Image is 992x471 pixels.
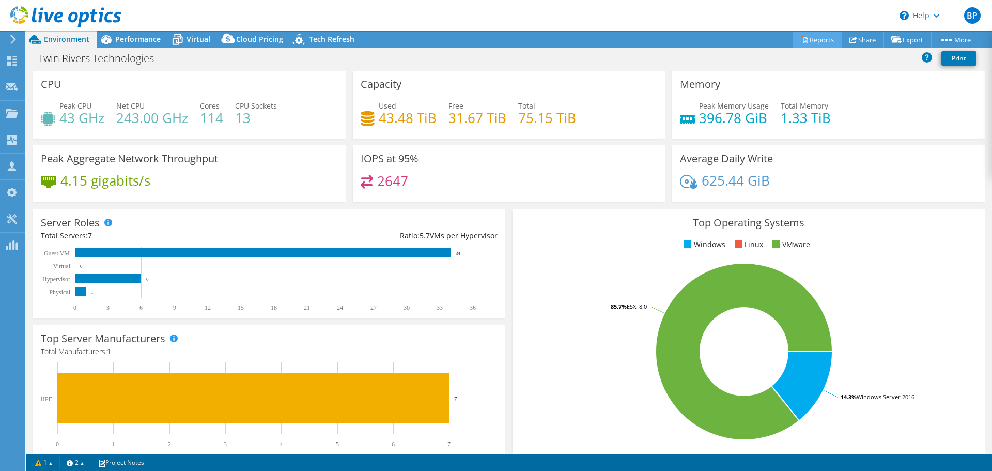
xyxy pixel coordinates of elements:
[112,440,115,448] text: 1
[106,304,110,311] text: 3
[448,112,506,124] h4: 31.67 TiB
[732,239,763,250] li: Linux
[964,7,981,24] span: BP
[379,101,396,111] span: Used
[404,304,410,311] text: 30
[309,34,354,44] span: Tech Refresh
[235,112,277,124] h4: 13
[115,34,161,44] span: Performance
[53,263,71,270] text: Virtual
[337,304,343,311] text: 24
[44,250,70,257] text: Guest VM
[187,34,210,44] span: Virtual
[88,231,92,240] span: 7
[41,217,100,229] h3: Server Roles
[377,175,408,187] h4: 2647
[627,302,647,310] tspan: ESXi 8.0
[448,101,463,111] span: Free
[59,112,104,124] h4: 43 GHz
[73,304,76,311] text: 0
[518,101,535,111] span: Total
[941,51,977,66] a: Print
[379,112,437,124] h4: 43.48 TiB
[793,32,842,48] a: Reports
[91,290,94,295] text: 1
[41,153,218,164] h3: Peak Aggregate Network Throughput
[59,101,91,111] span: Peak CPU
[41,333,165,344] h3: Top Server Manufacturers
[200,112,223,124] h4: 114
[41,79,61,90] h3: CPU
[420,231,430,240] span: 5.7
[238,304,244,311] text: 15
[841,393,857,401] tspan: 14.3%
[91,456,151,469] a: Project Notes
[60,175,150,186] h4: 4.15 gigabits/s
[116,112,188,124] h4: 243.00 GHz
[59,456,91,469] a: 2
[40,396,52,403] text: HPE
[269,230,498,241] div: Ratio: VMs per Hypervisor
[884,32,932,48] a: Export
[842,32,884,48] a: Share
[370,304,377,311] text: 27
[781,101,828,111] span: Total Memory
[447,440,451,448] text: 7
[699,101,769,111] span: Peak Memory Usage
[235,101,277,111] span: CPU Sockets
[41,346,498,357] h4: Total Manufacturers:
[56,440,59,448] text: 0
[28,456,60,469] a: 1
[770,239,810,250] li: VMware
[107,346,111,356] span: 1
[857,393,915,401] tspan: Windows Server 2016
[42,276,70,283] text: Hypervisor
[146,277,149,282] text: 6
[437,304,443,311] text: 33
[271,304,277,311] text: 18
[702,175,770,186] h4: 625.44 GiB
[280,440,283,448] text: 4
[611,302,627,310] tspan: 85.7%
[304,304,310,311] text: 21
[699,112,769,124] h4: 396.78 GiB
[224,440,227,448] text: 3
[200,101,220,111] span: Cores
[139,304,143,311] text: 6
[681,239,725,250] li: Windows
[392,440,395,448] text: 6
[518,112,576,124] h4: 75.15 TiB
[80,264,83,269] text: 0
[520,217,977,229] h3: Top Operating Systems
[456,251,461,256] text: 34
[44,34,89,44] span: Environment
[361,153,419,164] h3: IOPS at 95%
[168,440,171,448] text: 2
[680,153,773,164] h3: Average Daily Write
[470,304,476,311] text: 36
[781,112,831,124] h4: 1.33 TiB
[49,288,70,296] text: Physical
[34,53,170,64] h1: Twin Rivers Technologies
[336,440,339,448] text: 5
[205,304,211,311] text: 12
[680,79,720,90] h3: Memory
[116,101,145,111] span: Net CPU
[236,34,283,44] span: Cloud Pricing
[454,396,457,402] text: 7
[173,304,176,311] text: 9
[931,32,979,48] a: More
[361,79,401,90] h3: Capacity
[900,11,909,20] svg: \n
[41,230,269,241] div: Total Servers:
